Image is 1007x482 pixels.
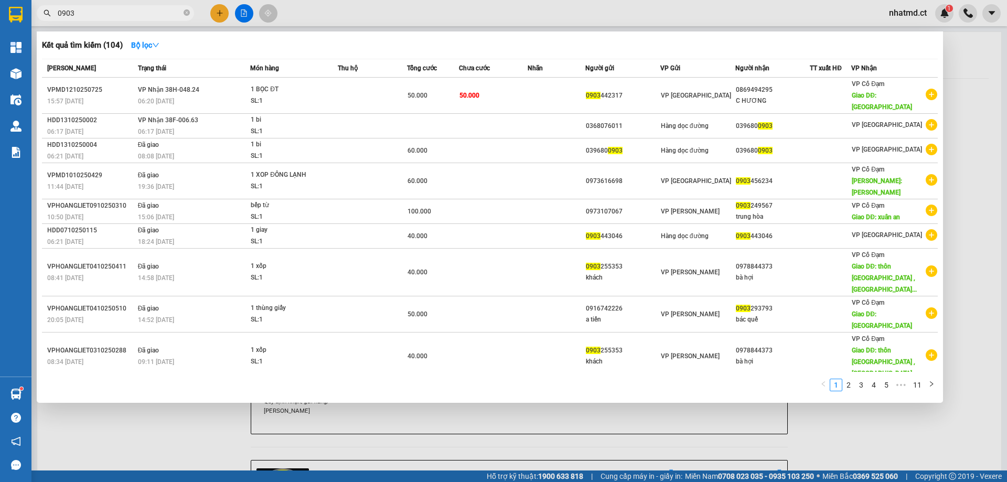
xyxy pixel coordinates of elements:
[852,121,922,128] span: VP [GEOGRAPHIC_DATA]
[736,95,810,106] div: C HƯƠNG
[910,379,925,391] a: 11
[138,202,159,209] span: Đã giao
[459,65,490,72] span: Chưa cước
[251,151,329,162] div: SL: 1
[736,303,810,314] div: 293793
[852,146,922,153] span: VP [GEOGRAPHIC_DATA]
[184,9,190,16] span: close-circle
[736,356,810,367] div: bà hợi
[661,147,709,154] span: Hàng dọc đường
[817,379,830,391] li: Previous Page
[20,387,23,390] sup: 1
[586,90,660,101] div: 442317
[586,232,601,240] span: 0903
[736,145,810,156] div: 039680
[138,172,159,179] span: Đã giao
[843,379,854,391] a: 2
[138,238,174,245] span: 18:24 [DATE]
[138,263,159,270] span: Đã giao
[138,274,174,282] span: 14:58 [DATE]
[58,7,181,19] input: Tìm tên, số ĐT hoặc mã đơn
[251,181,329,192] div: SL: 1
[852,310,912,329] span: Giao DĐ: [GEOGRAPHIC_DATA]
[852,347,917,377] span: Giao DĐ: thôn [GEOGRAPHIC_DATA] , [GEOGRAPHIC_DATA]...
[11,413,21,423] span: question-circle
[661,208,720,215] span: VP [PERSON_NAME]
[586,347,601,354] span: 0903
[736,202,751,209] span: 0903
[660,65,680,72] span: VP Gửi
[251,169,329,181] div: 1 XOP ĐÔNG LẠNH
[586,121,660,132] div: 0368076011
[47,84,135,95] div: VPMD1210250725
[184,8,190,18] span: close-circle
[851,65,877,72] span: VP Nhận
[138,316,174,324] span: 14:52 [DATE]
[10,68,22,79] img: warehouse-icon
[925,379,938,391] li: Next Page
[893,379,909,391] span: •••
[736,272,810,283] div: bà hợi
[251,303,329,314] div: 1 thùng giấy
[735,65,769,72] span: Người nhận
[926,307,937,319] span: plus-circle
[928,381,935,387] span: right
[585,65,614,72] span: Người gửi
[47,238,83,245] span: 06:21 [DATE]
[138,358,174,366] span: 09:11 [DATE]
[736,211,810,222] div: trung hòa
[758,147,773,154] span: 0903
[251,236,329,248] div: SL: 1
[586,356,660,367] div: khách
[736,345,810,356] div: 0978844373
[408,269,427,276] span: 40.000
[10,389,22,400] img: warehouse-icon
[408,352,427,360] span: 40.000
[661,122,709,130] span: Hàng dọc đường
[852,166,884,173] span: VP Cổ Đạm
[852,213,900,221] span: Giao DĐ: xuân an
[926,349,937,361] span: plus-circle
[926,119,937,131] span: plus-circle
[855,379,867,391] a: 3
[251,224,329,236] div: 1 giay
[131,41,159,49] strong: Bộ lọc
[867,379,880,391] li: 4
[47,225,135,236] div: HDD0710250115
[880,379,893,391] li: 5
[10,121,22,132] img: warehouse-icon
[98,39,438,52] li: Hotline: 1900252555
[586,272,660,283] div: khách
[852,231,922,239] span: VP [GEOGRAPHIC_DATA]
[925,379,938,391] button: right
[586,206,660,217] div: 0973107067
[586,231,660,242] div: 443046
[459,92,479,99] span: 50.000
[586,303,660,314] div: 0916742226
[586,314,660,325] div: a tiến
[47,170,135,181] div: VPMD1010250429
[138,98,174,105] span: 06:20 [DATE]
[138,153,174,160] span: 08:08 [DATE]
[926,229,937,241] span: plus-circle
[138,86,199,93] span: VP Nhận 38H-048.24
[810,65,842,72] span: TT xuất HĐ
[586,345,660,356] div: 255353
[44,9,51,17] span: search
[11,436,21,446] span: notification
[820,381,827,387] span: left
[13,76,156,111] b: GỬI : VP [GEOGRAPHIC_DATA]
[47,358,83,366] span: 08:34 [DATE]
[926,174,937,186] span: plus-circle
[661,232,709,240] span: Hàng dọc đường
[852,177,902,196] span: [PERSON_NAME]: [PERSON_NAME]
[9,7,23,23] img: logo-vxr
[11,460,21,470] span: message
[408,232,427,240] span: 40.000
[42,40,123,51] h3: Kết quả tìm kiếm ( 104 )
[842,379,855,391] li: 2
[408,92,427,99] span: 50.000
[251,261,329,272] div: 1 xốp
[251,84,329,95] div: 1 BỌC ĐT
